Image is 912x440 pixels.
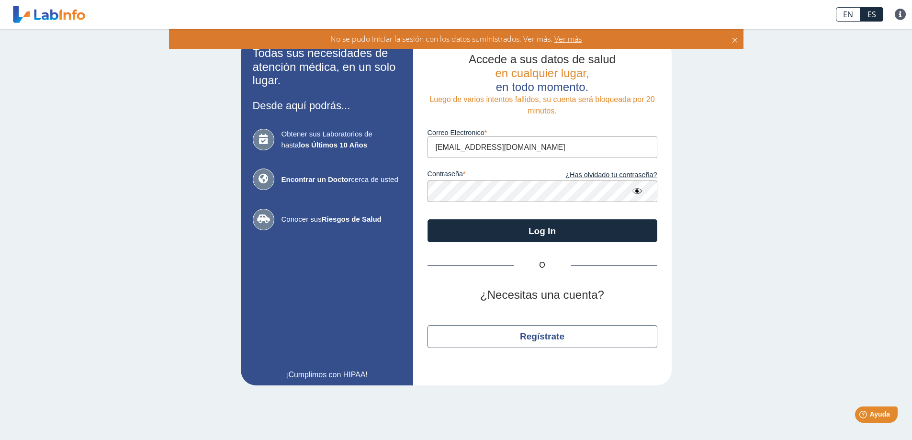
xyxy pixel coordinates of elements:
[495,67,589,79] span: en cualquier lugar,
[428,288,657,302] h2: ¿Necesitas una cuenta?
[429,95,654,115] span: Luego de varios intentos fallidos, su cuenta será bloqueada por 20 minutos.
[330,34,552,44] span: No se pudo iniciar la sesión con los datos suministrados. Ver más.
[428,129,657,136] label: Correo Electronico
[281,175,351,183] b: Encontrar un Doctor
[299,141,367,149] b: los Últimos 10 Años
[860,7,883,22] a: ES
[428,325,657,348] button: Regístrate
[514,259,571,271] span: O
[496,80,588,93] span: en todo momento.
[428,219,657,242] button: Log In
[281,174,401,185] span: cerca de usted
[428,170,542,181] label: contraseña
[281,129,401,150] span: Obtener sus Laboratorios de hasta
[253,100,401,112] h3: Desde aquí podrás...
[469,53,616,66] span: Accede a sus datos de salud
[552,34,582,44] span: Ver más
[253,46,401,88] h2: Todas sus necesidades de atención médica, en un solo lugar.
[542,170,657,181] a: ¿Has olvidado tu contraseña?
[827,403,901,429] iframe: Help widget launcher
[253,369,401,381] a: ¡Cumplimos con HIPAA!
[322,215,382,223] b: Riesgos de Salud
[281,214,401,225] span: Conocer sus
[836,7,860,22] a: EN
